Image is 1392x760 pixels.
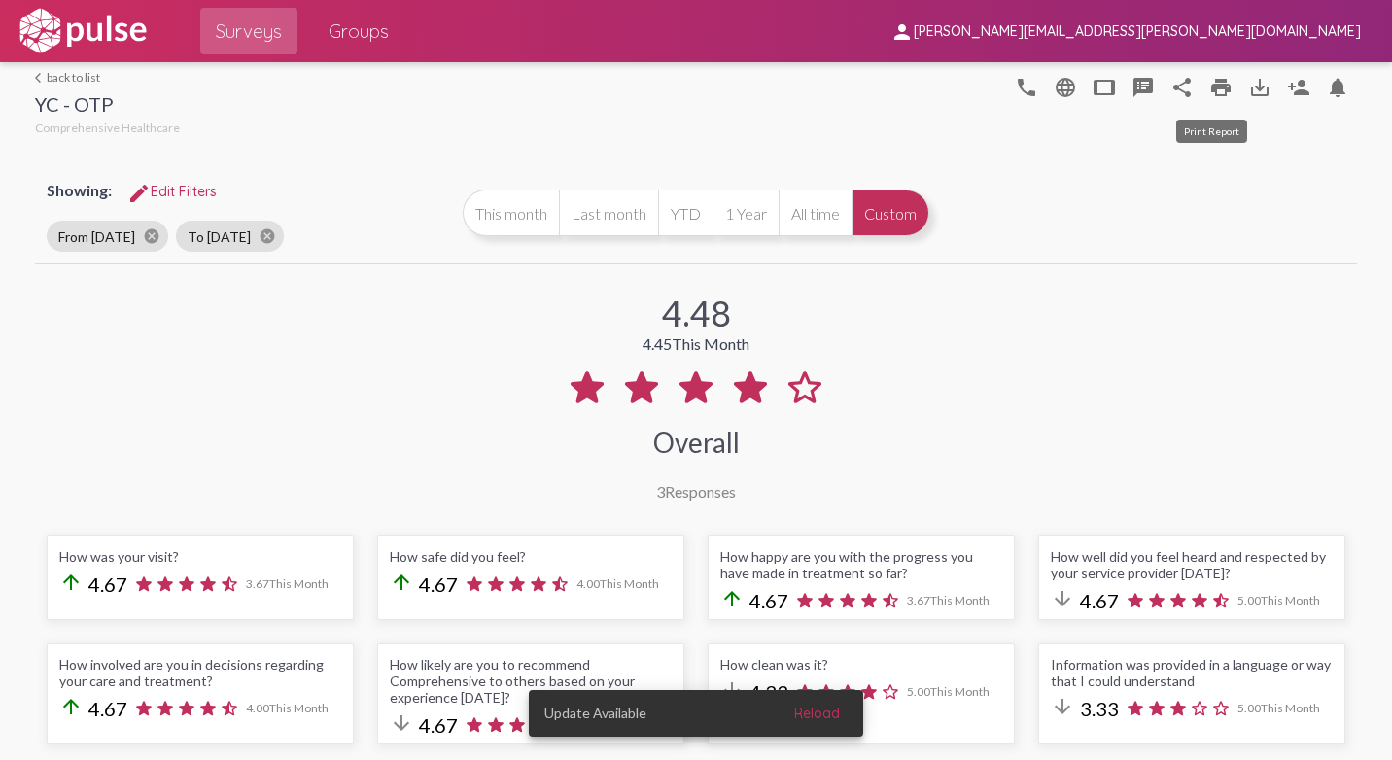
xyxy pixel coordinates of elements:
span: 5.00 [1237,701,1320,715]
span: 4.67 [749,589,788,612]
span: Update Available [544,704,646,723]
mat-icon: language [1015,76,1038,99]
span: This Month [269,701,329,715]
a: Surveys [200,8,297,54]
mat-chip: From [DATE] [47,221,168,252]
mat-icon: speaker_notes [1131,76,1155,99]
div: How happy are you with the progress you have made in treatment so far? [720,548,1002,581]
mat-icon: arrow_downward [1051,695,1074,718]
span: Groups [329,14,389,49]
mat-icon: arrow_upward [59,570,83,594]
button: Custom [852,190,929,236]
span: This Month [930,593,990,607]
mat-icon: Download [1248,76,1271,99]
div: How well did you feel heard and respected by your service provider [DATE]? [1051,548,1333,581]
div: Responses [656,482,736,501]
button: Last month [559,190,658,236]
mat-icon: language [1054,76,1077,99]
mat-icon: print [1209,76,1233,99]
button: Person [1279,67,1318,106]
mat-icon: arrow_back_ios [35,72,47,84]
mat-icon: Edit Filters [127,182,151,205]
span: 3.67 [907,593,990,607]
span: 4.67 [88,697,127,720]
mat-icon: Share [1170,76,1194,99]
mat-icon: arrow_upward [720,587,744,610]
div: How involved are you in decisions regarding your care and treatment? [59,656,341,689]
span: This Month [672,334,749,353]
span: Showing: [47,181,112,199]
span: 3 [656,482,665,501]
mat-icon: Person [1287,76,1310,99]
span: This Month [1261,701,1320,715]
img: white-logo.svg [16,7,150,55]
span: [PERSON_NAME][EMAIL_ADDRESS][PERSON_NAME][DOMAIN_NAME] [914,23,1361,41]
mat-icon: tablet [1093,76,1116,99]
a: Groups [313,8,404,54]
mat-icon: arrow_downward [1051,587,1074,610]
button: Bell [1318,67,1357,106]
mat-icon: arrow_downward [390,711,413,735]
button: [PERSON_NAME][EMAIL_ADDRESS][PERSON_NAME][DOMAIN_NAME] [875,13,1376,49]
div: How likely are you to recommend Comprehensive to others based on your experience [DATE]? [390,656,672,706]
span: This Month [269,576,329,591]
span: 5.00 [1237,593,1320,607]
span: This Month [1261,593,1320,607]
span: 4.67 [1080,589,1119,612]
div: YC - OTP [35,92,180,121]
span: 5.00 [907,684,990,699]
span: 3.67 [246,576,329,591]
button: Share [1163,67,1201,106]
button: language [1007,67,1046,106]
div: 4.45 [643,334,749,353]
mat-icon: arrow_upward [59,695,83,718]
mat-icon: Bell [1326,76,1349,99]
span: 3.33 [1080,697,1119,720]
mat-icon: cancel [143,227,160,245]
button: All time [779,190,852,236]
span: 4.00 [576,576,659,591]
span: Reload [794,705,840,722]
button: Reload [779,696,855,731]
div: How was your visit? [59,548,341,565]
div: How safe did you feel? [390,548,672,565]
mat-icon: arrow_upward [390,570,413,594]
button: speaker_notes [1124,67,1163,106]
span: 4.00 [246,701,329,715]
span: Surveys [216,14,282,49]
div: 4.48 [662,292,731,334]
button: This month [463,190,559,236]
button: YTD [658,190,713,236]
a: back to list [35,70,180,85]
button: Edit FiltersEdit Filters [112,174,232,209]
button: Download [1240,67,1279,106]
span: This Month [600,576,659,591]
div: How clean was it? [720,656,1002,673]
a: print [1201,67,1240,106]
button: 1 Year [713,190,779,236]
span: This Month [930,684,990,699]
button: language [1046,67,1085,106]
span: 4.67 [88,572,127,596]
span: Edit Filters [127,183,217,200]
span: Comprehensive Healthcare [35,121,180,135]
div: Information was provided in a language or way that I could understand [1051,656,1333,689]
span: 4.67 [419,572,458,596]
mat-icon: person [890,20,914,44]
mat-icon: cancel [259,227,276,245]
span: 4.67 [419,713,458,737]
mat-chip: To [DATE] [176,221,284,252]
button: tablet [1085,67,1124,106]
div: Overall [653,426,740,459]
